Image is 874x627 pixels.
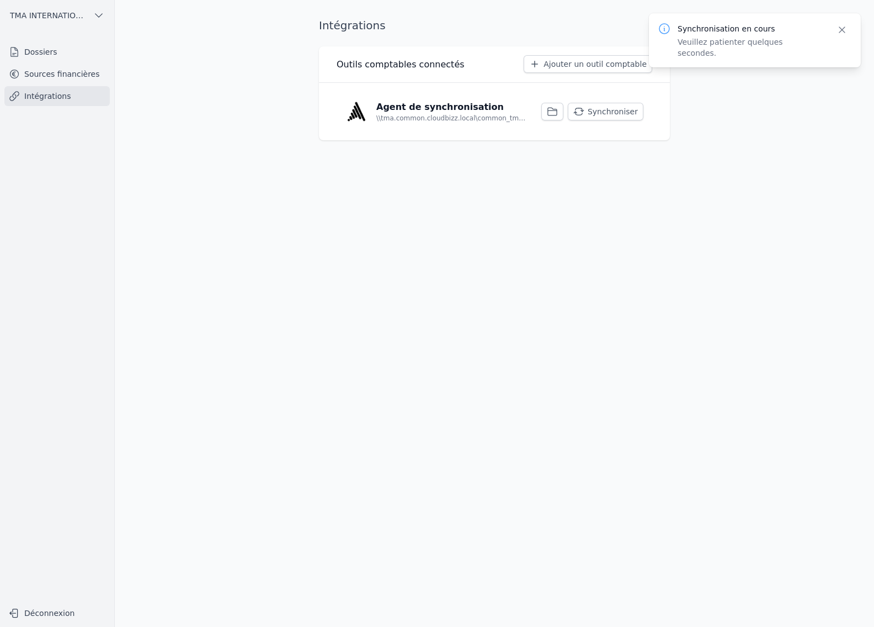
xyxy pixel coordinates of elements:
span: TMA INTERNATIONAL SA [10,10,89,21]
p: Synchronisation en cours [678,23,823,34]
p: Agent de synchronisation [376,101,504,114]
a: Intégrations [4,86,110,106]
p: Veuillez patienter quelques secondes. [678,36,823,59]
a: Sources financières [4,64,110,84]
button: TMA INTERNATIONAL SA [4,7,110,24]
button: Synchroniser [568,103,643,120]
h1: Intégrations [319,18,386,33]
button: Déconnexion [4,604,110,622]
h3: Outils comptables connectés [337,58,465,71]
button: Ajouter un outil comptable [524,55,652,73]
a: Agent de synchronisation \\tma.common.cloudbizz.local\common_tma$\Magello Synchroniser [337,92,652,131]
a: Dossiers [4,42,110,62]
p: \\tma.common.cloudbizz.local\common_tma$\Magello [376,114,528,123]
